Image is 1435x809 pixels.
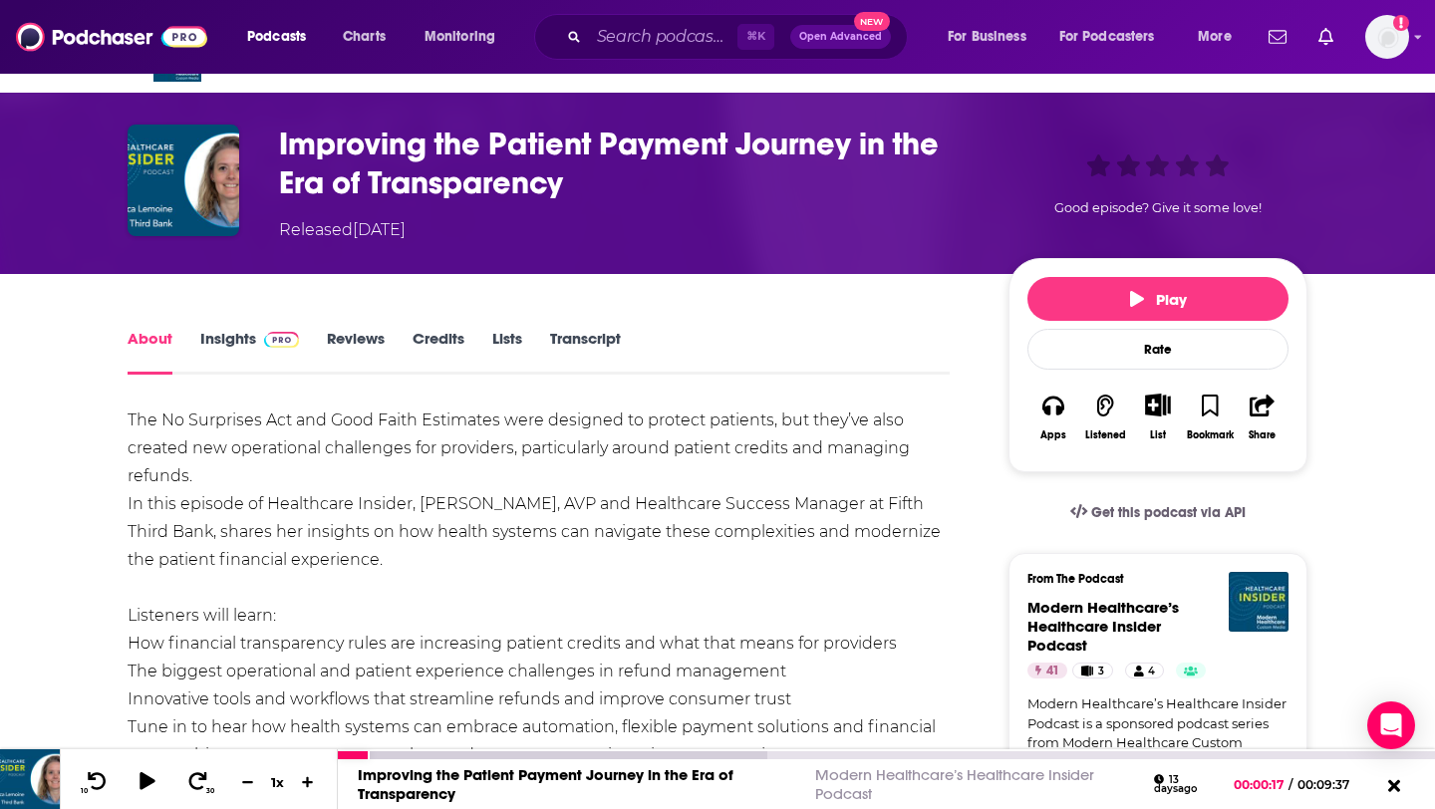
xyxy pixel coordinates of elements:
span: Charts [343,23,386,51]
button: Bookmark [1184,381,1236,453]
button: 30 [180,770,218,795]
button: open menu [411,21,521,53]
div: List [1150,428,1166,441]
h1: Improving the Patient Payment Journey in the Era of Transparency [279,125,977,202]
a: Get this podcast via API [1054,488,1262,537]
div: Share [1249,429,1276,441]
span: Get this podcast via API [1091,504,1246,521]
div: Open Intercom Messenger [1367,701,1415,749]
span: For Business [948,23,1026,51]
button: open menu [934,21,1051,53]
a: Credits [413,329,464,375]
a: Modern Healthcare’s Healthcare Insider Podcast [815,765,1094,803]
a: Modern Healthcare’s Healthcare Insider Podcast is a sponsored podcast series from Modern Healthca... [1027,694,1289,772]
button: 10 [77,770,115,795]
span: 00:09:37 [1292,777,1369,792]
img: User Profile [1365,15,1409,59]
img: Podchaser Pro [264,332,299,348]
img: Improving the Patient Payment Journey in the Era of Transparency [128,125,239,236]
a: Show notifications dropdown [1310,20,1341,54]
button: open menu [1184,21,1257,53]
div: 13 days ago [1154,774,1220,795]
span: Podcasts [247,23,306,51]
div: Released [DATE] [279,218,406,242]
span: Monitoring [425,23,495,51]
div: Search podcasts, credits, & more... [553,14,927,60]
h3: From The Podcast [1027,572,1273,586]
a: Improving the Patient Payment Journey in the Era of Transparency [358,765,733,803]
span: ⌘ K [737,24,774,50]
span: Play [1130,290,1187,309]
button: open menu [1046,21,1184,53]
span: / [1289,777,1292,792]
button: Open AdvancedNew [790,25,891,49]
div: Bookmark [1187,429,1234,441]
div: Show More ButtonList [1132,381,1184,453]
span: 30 [206,787,214,795]
div: The No Surprises Act and Good Faith Estimates were designed to protect patients, but they’ve also... [128,406,950,769]
span: Logged in as elliesachs09 [1365,15,1409,59]
button: Show More Button [1137,394,1178,415]
a: Charts [330,21,398,53]
a: 3 [1072,663,1113,678]
a: Lists [492,329,522,375]
a: Reviews [327,329,385,375]
li: The biggest operational and patient experience challenges in refund management [128,658,950,685]
span: More [1198,23,1232,51]
img: Modern Healthcare’s Healthcare Insider Podcast [1229,572,1289,632]
a: Modern Healthcare’s Healthcare Insider Podcast [1027,598,1179,655]
div: 1 x [261,774,295,790]
div: Listened [1085,429,1126,441]
div: Apps [1040,429,1066,441]
button: Listened [1079,381,1131,453]
span: 4 [1148,662,1155,681]
input: Search podcasts, credits, & more... [589,21,737,53]
button: Share [1237,381,1289,453]
li: How financial transparency rules are increasing patient credits and what that means for providers [128,630,950,658]
img: Podchaser - Follow, Share and Rate Podcasts [16,18,207,56]
span: 00:00:17 [1234,777,1289,792]
button: open menu [233,21,332,53]
button: Play [1027,277,1289,321]
span: Open Advanced [799,32,882,42]
span: 10 [81,787,88,795]
a: InsightsPodchaser Pro [200,329,299,375]
span: 3 [1098,662,1104,681]
a: 41 [1027,663,1067,678]
div: Rate [1027,329,1289,370]
span: For Podcasters [1059,23,1155,51]
a: Show notifications dropdown [1261,20,1294,54]
svg: Add a profile image [1393,15,1409,31]
li: Innovative tools and workflows that streamline refunds and improve consumer trust [128,685,950,713]
a: 4 [1125,663,1164,678]
a: Transcript [550,329,621,375]
button: Apps [1027,381,1079,453]
span: 41 [1046,662,1059,681]
span: New [854,12,890,31]
a: About [128,329,172,375]
span: Good episode? Give it some love! [1054,200,1262,215]
button: Show profile menu [1365,15,1409,59]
